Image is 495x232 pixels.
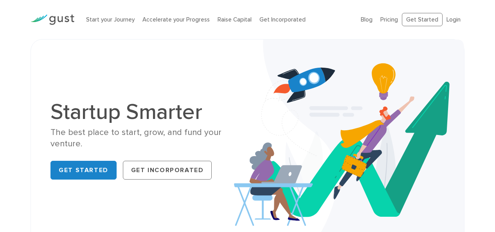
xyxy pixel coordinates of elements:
a: Get Incorporated [123,161,212,180]
h1: Startup Smarter [50,101,241,123]
a: Get Incorporated [259,16,306,23]
a: Pricing [380,16,398,23]
img: Gust Logo [31,14,74,25]
a: Start your Journey [86,16,135,23]
a: Login [446,16,461,23]
a: Get Started [50,161,117,180]
a: Get Started [402,13,443,27]
a: Accelerate your Progress [142,16,210,23]
a: Raise Capital [218,16,252,23]
div: The best place to start, grow, and fund your venture. [50,127,241,150]
a: Blog [361,16,373,23]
